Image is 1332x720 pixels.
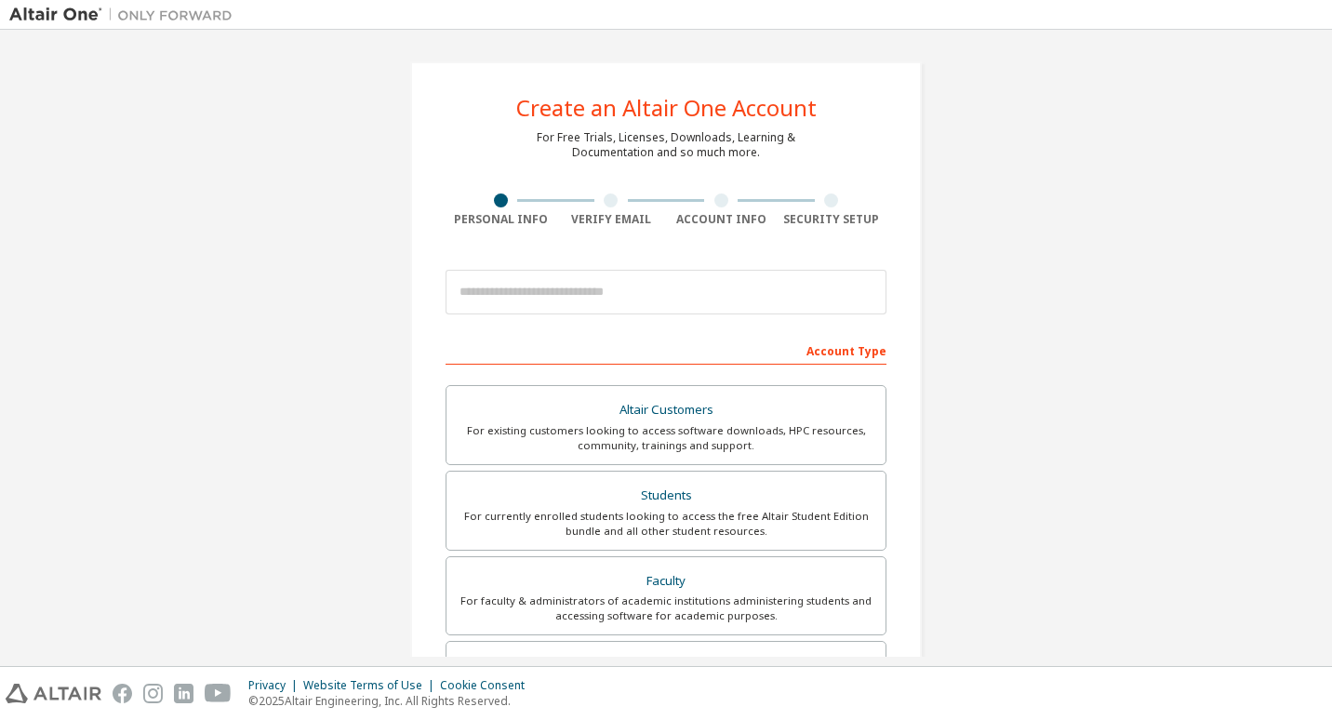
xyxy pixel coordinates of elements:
img: Altair One [9,6,242,24]
img: facebook.svg [113,684,132,703]
div: Account Info [666,212,777,227]
p: © 2025 Altair Engineering, Inc. All Rights Reserved. [248,693,536,709]
img: linkedin.svg [174,684,193,703]
div: Cookie Consent [440,678,536,693]
div: Altair Customers [458,397,874,423]
div: Security Setup [777,212,887,227]
div: Verify Email [556,212,667,227]
img: altair_logo.svg [6,684,101,703]
div: Account Type [446,335,886,365]
img: youtube.svg [205,684,232,703]
div: For currently enrolled students looking to access the free Altair Student Edition bundle and all ... [458,509,874,539]
div: Faculty [458,568,874,594]
div: For existing customers looking to access software downloads, HPC resources, community, trainings ... [458,423,874,453]
img: instagram.svg [143,684,163,703]
div: Create an Altair One Account [516,97,817,119]
div: Website Terms of Use [303,678,440,693]
div: Personal Info [446,212,556,227]
div: For faculty & administrators of academic institutions administering students and accessing softwa... [458,593,874,623]
div: Everyone else [458,653,874,679]
div: For Free Trials, Licenses, Downloads, Learning & Documentation and so much more. [537,130,795,160]
div: Privacy [248,678,303,693]
div: Students [458,483,874,509]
